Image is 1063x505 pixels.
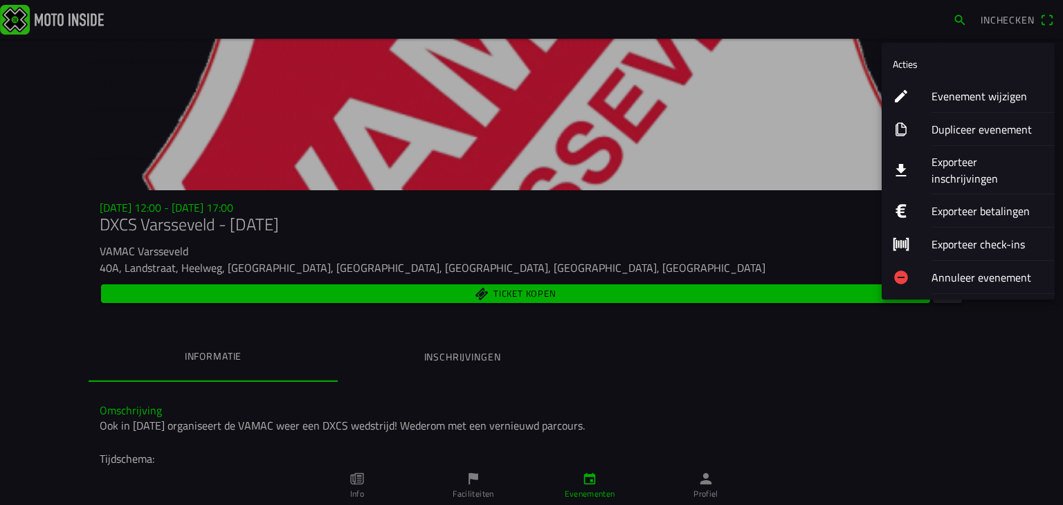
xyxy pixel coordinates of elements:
ion-label: Acties [893,57,918,71]
ion-icon: remove circle [893,269,909,286]
ion-label: Exporteer inschrijvingen [932,154,1044,187]
ion-icon: download [893,162,909,178]
ion-label: Exporteer betalingen [932,203,1044,219]
ion-label: Annuleer evenement [932,269,1044,286]
ion-icon: logo euro [893,203,909,219]
ion-label: Evenement wijzigen [932,88,1044,104]
ion-icon: create [893,88,909,104]
ion-icon: barcode [893,236,909,252]
ion-label: Dupliceer evenement [932,121,1044,138]
ion-icon: copy [893,121,909,138]
ion-label: Exporteer check-ins [932,236,1044,252]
